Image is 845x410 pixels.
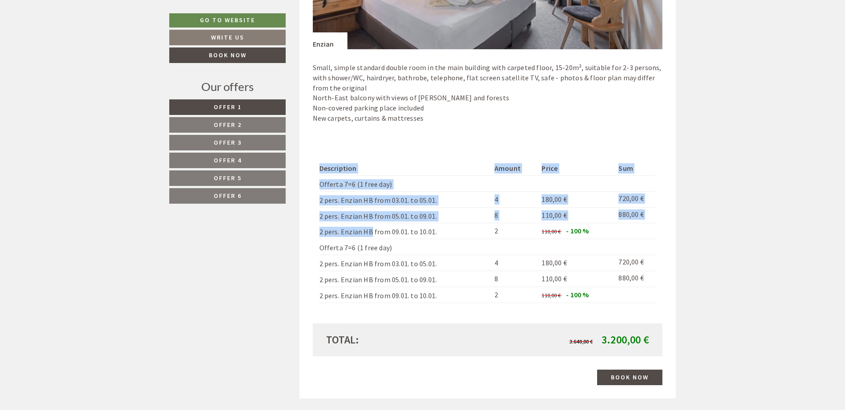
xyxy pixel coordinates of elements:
td: 4 [491,191,538,207]
span: - 100 % [566,226,589,235]
span: 180,00 € [542,258,567,267]
span: Offer 4 [214,156,242,164]
td: 880,00 € [615,207,656,223]
td: 8 [491,271,538,287]
div: You [249,26,336,33]
td: 720,00 € [615,255,656,271]
span: Offer 5 [214,174,242,182]
div: Our offers [169,79,286,95]
button: Send [305,234,350,249]
th: Price [538,162,615,175]
td: 8 [491,207,538,223]
a: Book now [169,47,286,63]
div: Total: [319,332,488,347]
td: 2 pers. Enzian HB from 03.01. to 05.01. [319,255,491,271]
p: Small, simple standard double room in the main building with carpeted floor, 15-20m², suitable fo... [313,63,663,123]
span: Offer 6 [214,192,242,200]
td: 2 pers. Enzian HB from 05.01. to 09.01. [319,207,491,223]
a: Write us [169,30,286,45]
span: 180,00 € [542,195,567,204]
th: Amount [491,162,538,175]
td: 2 pers. Enzian HB from 03.01. to 05.01. [319,191,491,207]
td: 2 pers. Enzian HB from 09.01. to 10.01. [319,287,491,303]
td: 2 [491,223,538,239]
span: - 100 % [566,290,589,299]
td: 4 [491,255,538,271]
span: Offer 3 [214,138,242,146]
td: Offerta 7=6 (1 free day) [319,239,491,255]
td: 2 [491,287,538,303]
td: 720,00 € [615,191,656,207]
span: 110,00 € [542,211,567,220]
span: 3.640,00 € [570,338,593,345]
th: Sum [615,162,656,175]
small: 15:39 [249,43,336,50]
a: Book now [597,370,662,385]
td: 2 pers. Enzian HB from 05.01. to 09.01. [319,271,491,287]
div: [DATE] [159,7,191,22]
span: 110,00 € [542,292,561,299]
td: 880,00 € [615,271,656,287]
td: 2 pers. Enzian HB from 09.01. to 10.01. [319,223,491,239]
a: Go to website [169,13,286,28]
th: Description [319,162,491,175]
div: Hello, how can we help you? [245,24,343,51]
span: 110,00 € [542,228,561,235]
span: 3.200,00 € [602,333,649,347]
span: Offer 2 [214,121,242,129]
div: Enzian [313,32,347,49]
span: Offer 1 [214,103,242,111]
span: 110,00 € [542,274,567,283]
td: Offerta 7=6 (1 free day) [319,175,491,191]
